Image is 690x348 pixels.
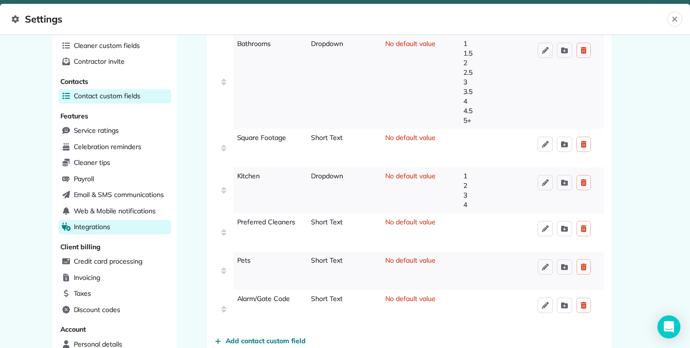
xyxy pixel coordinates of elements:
[58,172,171,186] a: Payroll
[311,39,343,125] span: Dropdown
[385,171,435,209] span: No default value
[385,294,435,325] span: No default value
[214,129,604,167] div: Square FootageShort TextNo default value
[463,58,530,68] span: 2
[237,294,290,303] span: Alarm/Gate Code
[58,39,171,53] a: Cleaner custom fields
[60,112,89,120] span: Features
[237,218,295,226] span: Preferred Cleaners
[74,126,119,135] span: Service ratings
[463,96,530,106] span: 4
[74,174,94,184] span: Payroll
[74,289,92,298] span: Taxes
[463,48,530,58] span: 1.5
[657,315,680,338] div: Open Intercom Messenger
[74,256,142,266] span: Credit card processing
[311,255,343,286] span: Short Text
[463,106,530,116] span: 4.5
[385,217,435,248] span: No default value
[58,89,171,104] a: Contact custom fields
[237,133,286,142] span: Square Footage
[463,77,530,87] span: 3
[74,142,141,151] span: Celebration reminders
[237,256,251,265] span: Pets
[667,12,682,27] button: Close
[214,167,604,213] div: KitchenDropdownNo default value1234
[311,217,343,248] span: Short Text
[463,171,530,181] span: 1
[58,55,171,69] a: Contractor invite
[214,252,604,290] div: PetsShort TextNo default value
[58,255,171,269] a: Credit card processing
[214,290,604,328] div: Alarm/Gate CodeShort TextNo default value
[58,188,171,202] a: Email & SMS communications
[74,273,101,282] span: Invoicing
[237,172,260,180] span: Kitchen
[463,87,530,96] span: 3.5
[74,158,111,167] span: Cleaner tips
[463,68,530,77] span: 2.5
[74,57,125,66] span: Contractor invite
[74,305,120,314] span: Discount codes
[385,39,435,125] span: No default value
[311,294,343,325] span: Short Text
[463,181,530,190] span: 2
[58,287,171,301] a: Taxes
[226,336,306,346] span: Add contact custom field
[463,116,530,125] span: 5+
[58,220,171,234] a: Integrations
[214,336,306,346] button: Add contact custom field
[74,41,140,50] span: Cleaner custom fields
[60,325,86,334] span: Account
[58,156,171,170] a: Cleaner tips
[74,91,140,101] span: Contact custom fields
[60,77,89,86] span: Contacts
[74,206,156,216] span: Web & Mobile notifications
[58,271,171,285] a: Invoicing
[58,140,171,154] a: Celebration reminders
[237,39,271,48] span: Bathrooms
[385,133,435,163] span: No default value
[58,204,171,219] a: Web & Mobile notifications
[463,200,530,209] span: 4
[60,243,101,251] span: Client billing
[74,190,164,199] span: Email & SMS communications
[463,190,530,200] span: 3
[311,171,343,209] span: Dropdown
[11,12,667,27] span: Settings
[214,35,604,129] div: BathroomsDropdownNo default value11.522.533.544.55+
[58,303,171,317] a: Discount codes
[463,39,530,48] span: 1
[385,255,435,286] span: No default value
[311,133,343,163] span: Short Text
[74,222,111,232] span: Integrations
[58,124,171,138] a: Service ratings
[214,213,604,252] div: Preferred CleanersShort TextNo default value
